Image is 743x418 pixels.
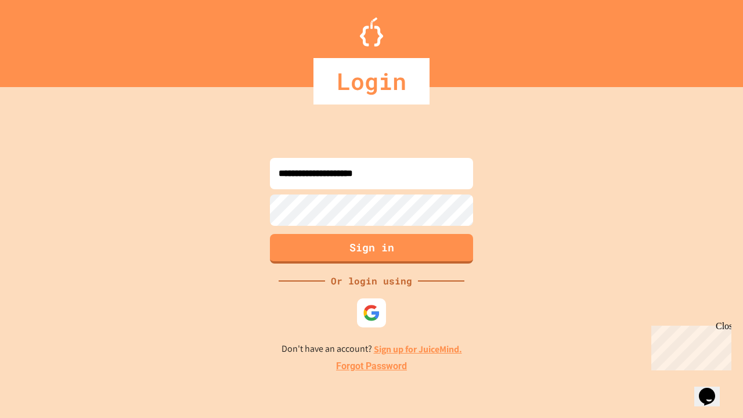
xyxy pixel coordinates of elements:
img: google-icon.svg [363,304,380,322]
button: Sign in [270,234,473,264]
iframe: chat widget [694,372,731,406]
div: Or login using [325,274,418,288]
iframe: chat widget [647,321,731,370]
div: Chat with us now!Close [5,5,80,74]
p: Don't have an account? [282,342,462,356]
div: Login [313,58,430,105]
img: Logo.svg [360,17,383,46]
a: Forgot Password [336,359,407,373]
a: Sign up for JuiceMind. [374,343,462,355]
